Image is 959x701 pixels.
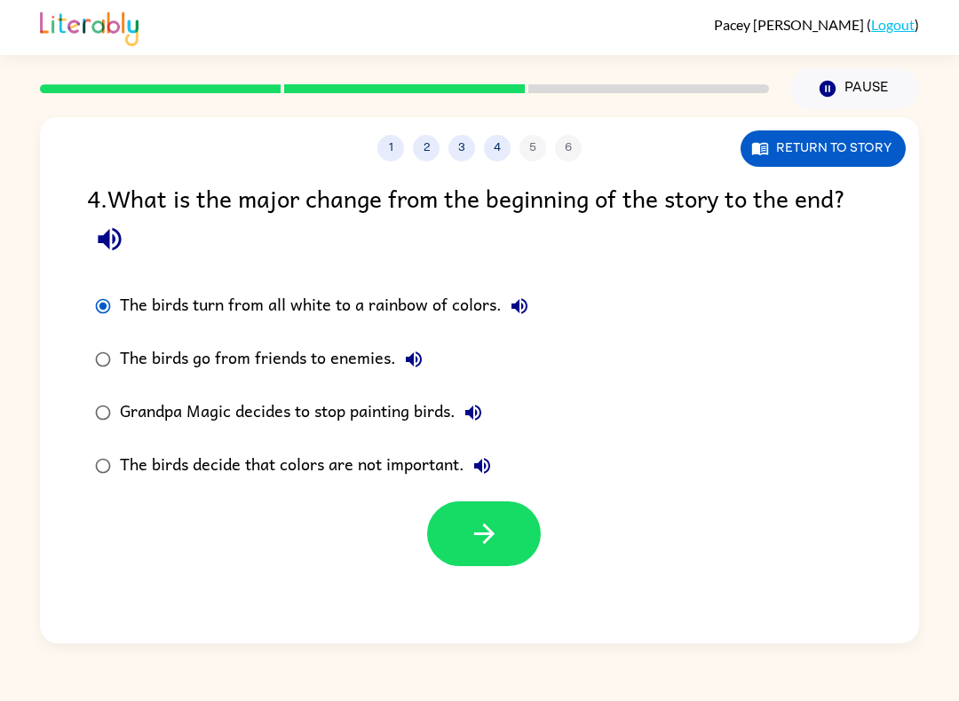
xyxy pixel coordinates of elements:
[377,135,404,161] button: 1
[456,395,491,430] button: Grandpa Magic decides to stop painting birds.
[413,135,440,161] button: 2
[120,342,432,377] div: The birds go from friends to enemies.
[464,448,500,484] button: The birds decide that colors are not important.
[484,135,511,161] button: 4
[502,288,537,324] button: The birds turn from all white to a rainbow of colors.
[120,288,537,324] div: The birds turn from all white to a rainbow of colors.
[714,16,919,33] div: ( )
[741,130,906,167] button: Return to story
[120,395,491,430] div: Grandpa Magic decides to stop painting birds.
[396,342,432,377] button: The birds go from friends to enemies.
[120,448,500,484] div: The birds decide that colors are not important.
[87,179,872,262] div: 4 . What is the major change from the beginning of the story to the end?
[40,7,139,46] img: Literably
[448,135,475,161] button: 3
[871,16,915,33] a: Logout
[790,68,919,109] button: Pause
[714,16,867,33] span: Pacey [PERSON_NAME]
